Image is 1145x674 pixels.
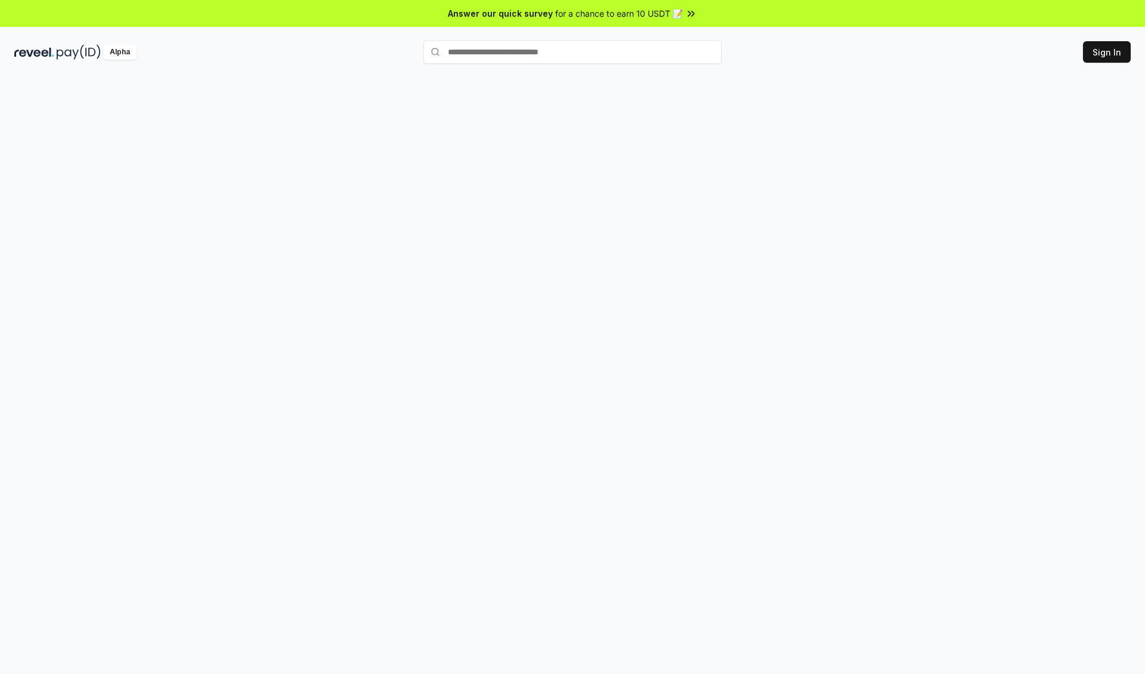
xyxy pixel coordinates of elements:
img: reveel_dark [14,45,54,60]
img: pay_id [57,45,101,60]
span: Answer our quick survey [448,7,553,20]
button: Sign In [1083,41,1131,63]
div: Alpha [103,45,137,60]
span: for a chance to earn 10 USDT 📝 [555,7,683,20]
